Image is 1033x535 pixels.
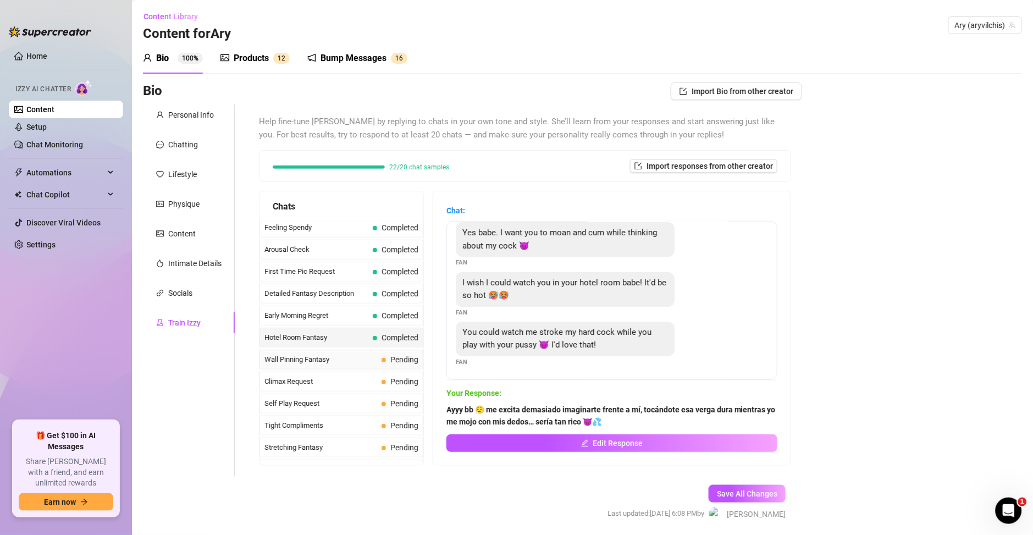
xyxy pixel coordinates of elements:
[264,266,368,277] span: First Time Pic Request
[278,54,281,62] span: 1
[264,222,368,233] span: Feeling Spendy
[143,8,207,25] button: Content Library
[143,25,231,43] h3: Content for Ary
[273,200,295,213] span: Chats
[382,223,418,232] span: Completed
[156,230,164,238] span: picture
[15,84,71,95] span: Izzy AI Chatter
[462,278,666,301] span: I wish I could watch you in your hotel room babe! It'd be so hot 🥵🥵
[19,431,113,452] span: 🎁 Get $100 in AI Messages
[220,53,229,62] span: picture
[607,508,704,519] span: Last updated: [DATE] 6:08 PM by
[264,244,368,255] span: Arousal Check
[955,17,1015,34] span: Ary (aryvilchis)
[26,123,47,131] a: Setup
[168,257,222,269] div: Intimate Details
[75,80,92,96] img: AI Chatter
[671,82,802,100] button: Import Bio from other creator
[1018,498,1027,506] span: 1
[717,489,777,498] span: Save All Changes
[446,389,501,398] strong: Your Response:
[390,377,418,386] span: Pending
[19,456,113,489] span: Share [PERSON_NAME] with a friend, and earn unlimited rewards
[156,200,164,208] span: idcard
[143,12,198,21] span: Content Library
[168,198,200,210] div: Physique
[307,53,316,62] span: notification
[1009,22,1016,29] span: team
[26,105,54,114] a: Content
[581,439,589,447] span: edit
[26,240,56,249] a: Settings
[156,111,164,119] span: user
[462,228,657,251] span: Yes babe. I want you to moan and cum while thinking about my cock 😈
[26,218,101,227] a: Discover Viral Videos
[446,405,776,426] strong: Ayyy bb 😮‍💨 me excita demasiado imaginarte frente a mí, tocándote esa verga dura mientras yo me m...
[26,164,104,181] span: Automations
[156,319,164,327] span: experiment
[692,87,793,96] span: Import Bio from other creator
[634,162,642,170] span: import
[168,317,201,329] div: Train Izzy
[281,54,285,62] span: 2
[168,109,214,121] div: Personal Info
[446,206,465,215] strong: Chat:
[168,139,198,151] div: Chatting
[156,170,164,178] span: heart
[996,498,1022,524] iframe: Intercom live chat
[593,439,643,448] span: Edit Response
[44,498,76,506] span: Earn now
[168,228,196,240] div: Content
[382,267,418,276] span: Completed
[273,53,290,64] sup: 12
[382,245,418,254] span: Completed
[462,327,651,350] span: You could watch me stroke my hard cock while you play with your pussy 😈 I'd love that!
[264,464,377,475] span: Anticipation Buildup
[19,493,113,511] button: Earn nowarrow-right
[264,288,368,299] span: Detailed Fantasy Description
[156,289,164,297] span: link
[382,289,418,298] span: Completed
[168,168,197,180] div: Lifestyle
[382,333,418,342] span: Completed
[14,168,23,177] span: thunderbolt
[9,26,91,37] img: logo-BBDzfeDw.svg
[14,191,21,198] img: Chat Copilot
[26,186,104,203] span: Chat Copilot
[630,159,777,173] button: Import responses from other creator
[264,420,377,431] span: Tight Compliments
[264,354,377,365] span: Wall Pinning Fantasy
[156,141,164,148] span: message
[390,355,418,364] span: Pending
[321,52,386,65] div: Bump Messages
[168,287,192,299] div: Socials
[390,443,418,452] span: Pending
[680,87,687,95] span: import
[26,140,83,149] a: Chat Monitoring
[390,399,418,408] span: Pending
[399,54,403,62] span: 6
[456,258,468,267] span: Fan
[264,332,368,343] span: Hotel Room Fantasy
[647,162,773,170] span: Import responses from other creator
[456,308,468,317] span: Fan
[264,310,368,321] span: Early Morning Regret
[391,53,407,64] sup: 16
[156,260,164,267] span: fire
[156,52,169,65] div: Bio
[178,53,203,64] sup: 100%
[234,52,269,65] div: Products
[26,52,47,60] a: Home
[446,434,777,452] button: Edit Response
[709,508,722,520] img: Abraham BG
[143,82,162,100] h3: Bio
[456,357,468,367] span: Fan
[143,53,152,62] span: user
[709,485,786,503] button: Save All Changes
[264,398,377,409] span: Self Play Request
[259,115,791,141] span: Help fine-tune [PERSON_NAME] by replying to chats in your own tone and style. She’ll learn from y...
[727,508,786,520] span: [PERSON_NAME]
[389,164,449,170] span: 22/20 chat samples
[395,54,399,62] span: 1
[264,442,377,453] span: Stretching Fantasy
